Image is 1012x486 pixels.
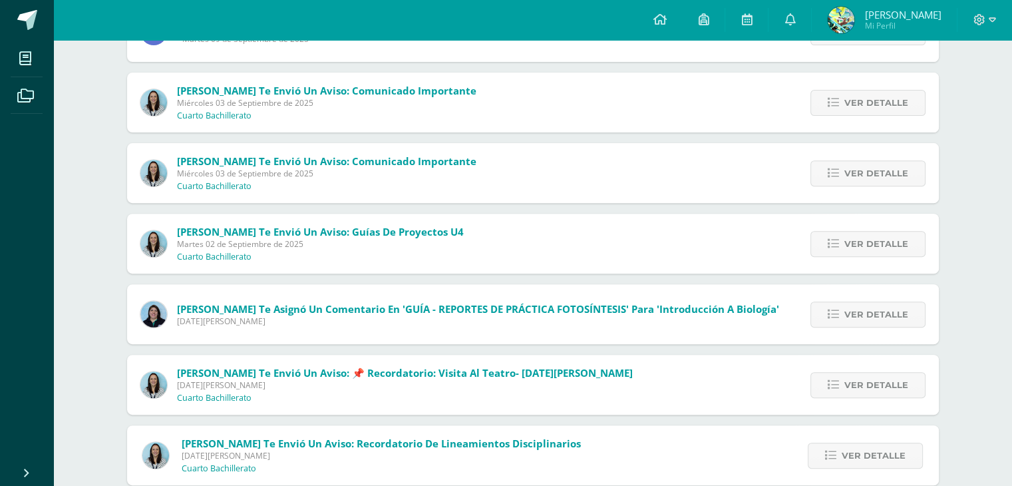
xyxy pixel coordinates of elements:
[177,168,476,179] span: Miércoles 03 de Septiembre de 2025
[177,366,633,379] span: [PERSON_NAME] te envió un aviso: 📌 Recordatorio: Visita al Teatro- [DATE][PERSON_NAME]
[828,7,854,33] img: 475ef3b21ee4b15e55fd2b0b8c2ae6a4.png
[177,316,779,327] span: [DATE][PERSON_NAME]
[844,161,908,186] span: Ver detalle
[182,463,256,474] p: Cuarto Bachillerato
[177,393,252,403] p: Cuarto Bachillerato
[140,301,167,328] img: 6df1b4a1ab8e0111982930b53d21c0fa.png
[864,20,941,31] span: Mi Perfil
[864,8,941,21] span: [PERSON_NAME]
[177,225,464,238] span: [PERSON_NAME] te envió un aviso: Guías de Proyectos U4
[140,230,167,257] img: aed16db0a88ebd6752f21681ad1200a1.png
[140,371,167,398] img: aed16db0a88ebd6752f21681ad1200a1.png
[177,302,779,316] span: [PERSON_NAME] te asignó un comentario en 'GUÍA - REPORTES DE PRÁCTICA FOTOSÍNTESIS' para 'Introdu...
[140,89,167,116] img: aed16db0a88ebd6752f21681ad1200a1.png
[182,450,581,461] span: [DATE][PERSON_NAME]
[177,252,252,262] p: Cuarto Bachillerato
[177,111,252,121] p: Cuarto Bachillerato
[177,181,252,192] p: Cuarto Bachillerato
[142,442,169,469] img: aed16db0a88ebd6752f21681ad1200a1.png
[177,84,476,97] span: [PERSON_NAME] te envió un aviso: Comunicado importante
[844,91,908,115] span: Ver detalle
[177,154,476,168] span: [PERSON_NAME] te envió un aviso: Comunicado importante
[182,437,581,450] span: [PERSON_NAME] te envió un aviso: Recordatorio de lineamientos disciplinarios
[177,97,476,109] span: Miércoles 03 de Septiembre de 2025
[844,232,908,256] span: Ver detalle
[140,160,167,186] img: aed16db0a88ebd6752f21681ad1200a1.png
[844,302,908,327] span: Ver detalle
[844,373,908,397] span: Ver detalle
[177,379,633,391] span: [DATE][PERSON_NAME]
[177,238,464,250] span: Martes 02 de Septiembre de 2025
[842,443,906,468] span: Ver detalle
